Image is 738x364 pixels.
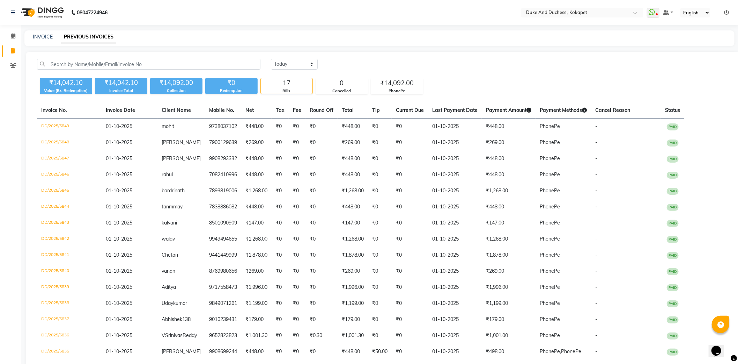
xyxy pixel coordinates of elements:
td: ₹0 [392,295,428,312]
td: ₹0 [272,183,289,199]
td: 8769980656 [205,263,241,279]
td: ₹0 [289,151,305,167]
span: PhonePe [540,316,560,322]
td: ₹0 [289,328,305,344]
td: ₹0 [272,328,289,344]
td: ₹0 [368,231,392,247]
span: 01-10-2025 [106,171,132,178]
span: Invoice Date [106,107,135,113]
td: ₹0 [272,279,289,295]
div: ₹0 [205,78,258,88]
td: ₹1,268.00 [338,231,368,247]
img: logo [18,3,66,22]
span: Uday [162,300,173,306]
span: [PERSON_NAME] [162,155,201,162]
td: ₹1,268.00 [241,183,272,199]
td: ₹448.00 [338,167,368,183]
span: PAID [667,220,679,227]
td: ₹0 [289,167,305,183]
span: PAID [667,300,679,307]
td: DD/2025/5839 [37,279,102,295]
td: ₹448.00 [482,199,536,215]
td: ₹0 [392,183,428,199]
td: ₹0 [305,167,338,183]
span: 01-10-2025 [106,139,132,145]
td: 01-10-2025 [428,199,482,215]
span: - [595,268,597,274]
td: DD/2025/5835 [37,344,102,360]
td: ₹0 [392,135,428,151]
td: ₹0 [368,312,392,328]
span: 01-10-2025 [106,155,132,162]
span: 01-10-2025 [106,236,132,242]
td: 01-10-2025 [428,151,482,167]
td: ₹0 [272,295,289,312]
td: ₹1,001.30 [338,328,368,344]
span: walav [162,236,175,242]
div: ₹14,042.10 [95,78,147,88]
span: PAID [667,156,679,163]
span: - [595,139,597,145]
td: ₹0 [368,183,392,199]
td: ₹0 [272,151,289,167]
td: ₹0 [305,135,338,151]
td: 8501090909 [205,215,241,231]
td: 7082410996 [205,167,241,183]
td: 9010239431 [205,312,241,328]
div: Collection [150,88,202,94]
span: 01-10-2025 [106,252,132,258]
td: ₹0 [392,247,428,263]
td: 01-10-2025 [428,328,482,344]
span: kalyani [162,220,177,226]
td: ₹0.30 [305,328,338,344]
td: DD/2025/5845 [37,183,102,199]
td: ₹0 [305,295,338,312]
span: Current Due [396,107,424,113]
td: ₹1,199.00 [338,295,368,312]
td: ₹0 [305,199,338,215]
td: DD/2025/5848 [37,135,102,151]
span: 01-10-2025 [106,316,132,322]
td: ₹147.00 [482,215,536,231]
td: ₹0 [368,263,392,279]
td: ₹1,199.00 [241,295,272,312]
span: PhonePe [540,268,560,274]
td: ₹0 [272,135,289,151]
div: ₹14,042.10 [40,78,92,88]
span: VSrinivas [162,332,183,338]
td: ₹0 [392,279,428,295]
td: ₹448.00 [241,344,272,360]
span: 01-10-2025 [106,187,132,194]
span: PhonePe [540,171,560,178]
td: ₹0 [368,279,392,295]
span: - [595,252,597,258]
td: DD/2025/5847 [37,151,102,167]
span: Total [342,107,354,113]
td: ₹0 [272,215,289,231]
td: ₹0 [289,231,305,247]
td: ₹269.00 [482,135,536,151]
td: 7838886082 [205,199,241,215]
td: ₹0 [272,312,289,328]
td: DD/2025/5842 [37,231,102,247]
td: ₹0 [272,199,289,215]
span: rahul [162,171,173,178]
td: ₹0 [289,119,305,135]
td: ₹1,001.00 [482,328,536,344]
td: ₹1,878.00 [241,247,272,263]
td: ₹0 [305,215,338,231]
td: 01-10-2025 [428,231,482,247]
td: ₹0 [289,199,305,215]
td: ₹0 [392,119,428,135]
td: ₹1,878.00 [482,247,536,263]
td: 01-10-2025 [428,183,482,199]
td: ₹0 [272,119,289,135]
span: kumar [173,300,187,306]
span: PhonePe [540,284,560,290]
td: 9849071261 [205,295,241,312]
td: ₹0 [272,247,289,263]
td: ₹0 [392,199,428,215]
td: ₹179.00 [338,312,368,328]
td: ₹448.00 [482,151,536,167]
span: - [595,300,597,306]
